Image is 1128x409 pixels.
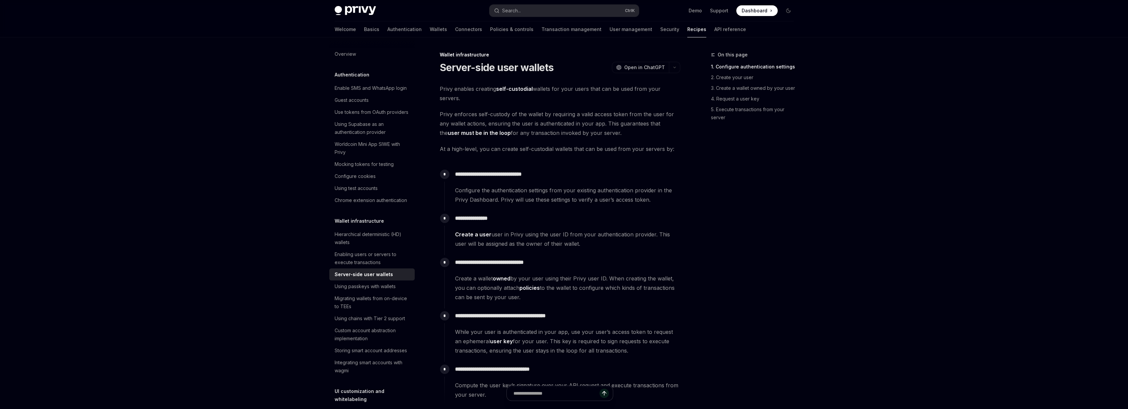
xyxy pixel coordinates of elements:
[440,61,554,73] h1: Server-side user wallets
[455,381,680,399] span: Compute the user key’s signature over your API request and execute transactions from your server.
[329,292,415,313] a: Migrating wallets from on-device to TEEs
[455,230,680,248] span: user in Privy using the user ID from your authentication provider. This user will be assigned as ...
[335,120,411,136] div: Using Supabase as an authentication provider
[387,21,422,37] a: Authentication
[335,50,356,58] div: Overview
[513,386,600,401] input: Ask a question...
[689,7,702,14] a: Demo
[489,5,639,17] button: Search...CtrlK
[455,274,680,302] span: Create a wallet by your user using their Privy user ID. When creating the wallet, you can optiona...
[455,186,680,204] span: Configure the authentication settings from your existing authentication provider in the Privy Das...
[329,313,415,325] a: Using chains with Tier 2 support
[541,21,602,37] a: Transaction management
[736,5,778,16] a: Dashboard
[335,327,411,343] div: Custom account abstraction implementation
[335,230,411,246] div: Hierarchical deterministic (HD) wallets
[329,48,415,60] a: Overview
[335,250,411,266] div: Enabling users or servers to execute transactions
[455,21,482,37] a: Connectors
[687,21,706,37] a: Recipes
[335,140,411,156] div: Worldcoin Mini App SIWE with Privy
[329,248,415,268] a: Enabling users or servers to execute transactions
[335,21,356,37] a: Welcome
[329,194,415,206] a: Chrome extension authentication
[711,104,799,123] a: 5. Execute transactions from your server
[455,231,491,238] a: Create a user
[440,110,680,138] span: Privy enforces self-custody of the wallet by requiring a valid access token from the user for any...
[493,275,510,282] a: owned
[335,387,415,403] h5: UI customization and whitelabeling
[335,315,405,323] div: Using chains with Tier 2 support
[610,21,652,37] a: User management
[710,7,728,14] a: Support
[329,94,415,106] a: Guest accounts
[440,84,680,103] span: Privy enables creating wallets for your users that can be used from your servers.
[329,170,415,182] a: Configure cookies
[625,8,635,13] span: Ctrl K
[612,62,669,73] button: Open in ChatGPT
[335,108,408,116] div: Use tokens from OAuth providers
[335,282,396,290] div: Using passkeys with wallets
[660,21,679,37] a: Security
[335,196,407,204] div: Chrome extension authentication
[329,325,415,345] a: Custom account abstraction implementation
[329,118,415,138] a: Using Supabase as an authentication provider
[440,144,680,154] span: At a high-level, you can create self-custodial wallets that can be used from your servers by:
[624,64,665,71] span: Open in ChatGPT
[711,83,799,93] a: 3. Create a wallet owned by your user
[329,268,415,280] a: Server-side user wallets
[711,72,799,83] a: 2. Create your user
[335,71,369,79] h5: Authentication
[335,96,369,104] div: Guest accounts
[335,184,378,192] div: Using test accounts
[335,359,411,375] div: Integrating smart accounts with wagmi
[335,347,407,355] div: Storing smart account addresses
[335,6,376,15] img: dark logo
[329,357,415,377] a: Integrating smart accounts with wagmi
[430,21,447,37] a: Wallets
[335,84,407,92] div: Enable SMS and WhatsApp login
[496,85,533,92] strong: self-custodial
[600,389,609,398] button: Send message
[455,327,680,355] span: While your user is authenticated in your app, use your user’s access token to request an ephemera...
[335,160,394,168] div: Mocking tokens for testing
[783,5,794,16] button: Toggle dark mode
[490,338,513,345] a: user key
[329,280,415,292] a: Using passkeys with wallets
[502,7,521,15] div: Search...
[364,21,379,37] a: Basics
[718,51,748,59] span: On this page
[519,284,540,291] a: policies
[714,21,746,37] a: API reference
[448,130,511,136] strong: user must be in the loop
[440,51,680,58] div: Wallet infrastructure
[329,138,415,158] a: Worldcoin Mini App SIWE with Privy
[711,93,799,104] a: 4. Request a user key
[329,106,415,118] a: Use tokens from OAuth providers
[329,182,415,194] a: Using test accounts
[335,172,376,180] div: Configure cookies
[329,228,415,248] a: Hierarchical deterministic (HD) wallets
[335,270,393,278] div: Server-side user wallets
[490,21,533,37] a: Policies & controls
[329,82,415,94] a: Enable SMS and WhatsApp login
[742,7,767,14] span: Dashboard
[329,158,415,170] a: Mocking tokens for testing
[329,345,415,357] a: Storing smart account addresses
[335,294,411,311] div: Migrating wallets from on-device to TEEs
[711,61,799,72] a: 1. Configure authentication settings
[335,217,384,225] h5: Wallet infrastructure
